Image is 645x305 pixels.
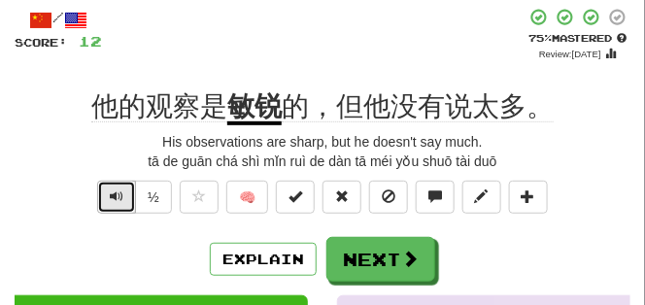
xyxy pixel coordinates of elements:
[326,237,435,282] button: Next
[15,8,102,32] div: /
[539,49,601,59] small: Review: [DATE]
[180,181,219,214] button: Favorite sentence (alt+f)
[135,181,172,214] button: ½
[509,181,548,214] button: Add to collection (alt+a)
[15,132,630,152] div: His observations are sharp, but he doesn't say much.
[322,181,361,214] button: Reset to 0% Mastered (alt+r)
[416,181,455,214] button: Discuss sentence (alt+u)
[526,31,630,45] div: Mastered
[282,91,554,122] span: 的，但他没有说太多。
[93,181,172,223] div: Text-to-speech controls
[79,33,102,50] span: 12
[210,243,317,276] button: Explain
[529,32,553,44] span: 75 %
[91,91,227,122] span: 他的观察是
[97,181,136,214] button: Play sentence audio (ctl+space)
[226,181,268,214] button: 🧠
[369,181,408,214] button: Ignore sentence (alt+i)
[15,152,630,171] div: tā de guān chá shì mǐn ruì de dàn tā méi yǒu shuō tài duō
[462,181,501,214] button: Edit sentence (alt+d)
[15,36,67,49] span: Score:
[227,91,282,125] u: 敏锐
[276,181,315,214] button: Set this sentence to 100% Mastered (alt+m)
